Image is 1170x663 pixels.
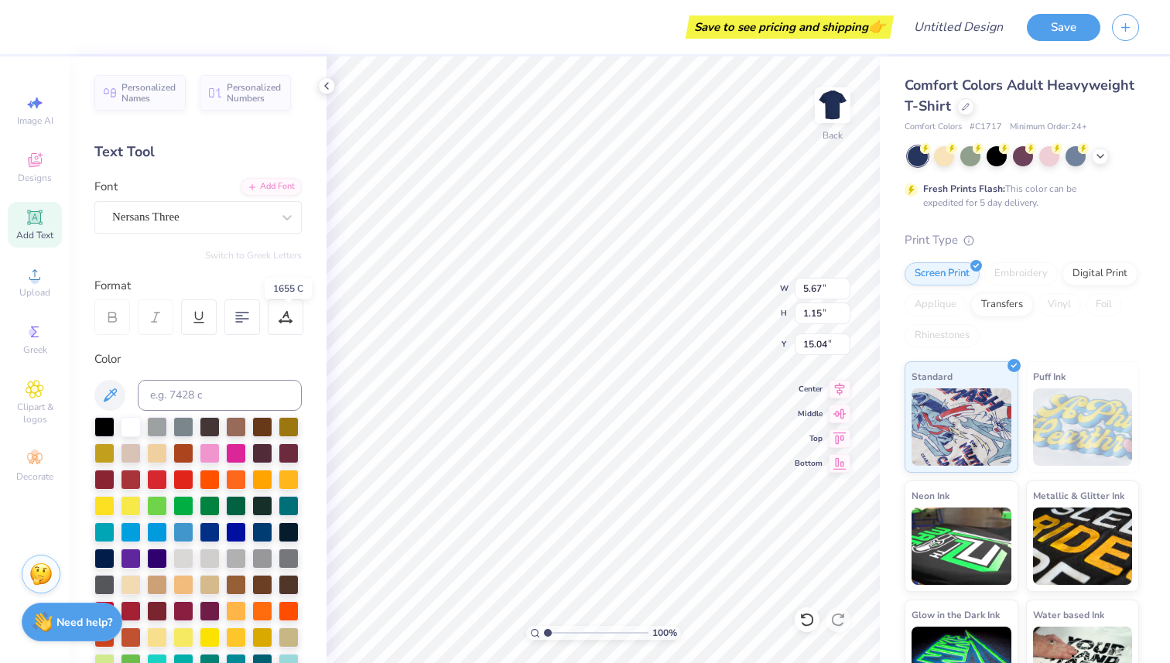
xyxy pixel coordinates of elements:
[94,277,303,295] div: Format
[923,182,1114,210] div: This color can be expedited for 5 day delivery.
[1033,607,1104,623] span: Water based Ink
[8,401,62,425] span: Clipart & logos
[905,121,962,134] span: Comfort Colors
[795,408,823,419] span: Middle
[905,76,1134,115] span: Comfort Colors Adult Heavyweight T-Shirt
[16,470,53,483] span: Decorate
[912,368,953,384] span: Standard
[901,12,1015,43] input: Untitled Design
[1062,262,1137,285] div: Digital Print
[912,487,949,504] span: Neon Ink
[652,626,677,640] span: 100 %
[817,90,848,121] img: Back
[1033,508,1133,585] img: Metallic & Glitter Ink
[912,508,1011,585] img: Neon Ink
[905,293,966,316] div: Applique
[1038,293,1081,316] div: Vinyl
[905,324,980,347] div: Rhinestones
[912,607,1000,623] span: Glow in the Dark Ink
[970,121,1002,134] span: # C1717
[265,278,312,299] div: 1655 C
[19,286,50,299] span: Upload
[94,142,302,162] div: Text Tool
[17,114,53,127] span: Image AI
[1033,487,1124,504] span: Metallic & Glitter Ink
[1027,14,1100,41] button: Save
[205,249,302,261] button: Switch to Greek Letters
[23,343,47,356] span: Greek
[795,384,823,395] span: Center
[1033,388,1133,466] img: Puff Ink
[868,17,885,36] span: 👉
[241,178,302,196] div: Add Font
[795,458,823,469] span: Bottom
[1010,121,1087,134] span: Minimum Order: 24 +
[1086,293,1122,316] div: Foil
[227,82,282,104] span: Personalized Numbers
[971,293,1033,316] div: Transfers
[923,183,1005,195] strong: Fresh Prints Flash:
[912,388,1011,466] img: Standard
[138,380,302,411] input: e.g. 7428 c
[121,82,176,104] span: Personalized Names
[905,262,980,285] div: Screen Print
[94,350,302,368] div: Color
[823,128,843,142] div: Back
[94,178,118,196] label: Font
[795,433,823,444] span: Top
[18,172,52,184] span: Designs
[1033,368,1066,384] span: Puff Ink
[984,262,1058,285] div: Embroidery
[905,231,1139,249] div: Print Type
[56,615,112,630] strong: Need help?
[689,15,890,39] div: Save to see pricing and shipping
[16,229,53,241] span: Add Text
